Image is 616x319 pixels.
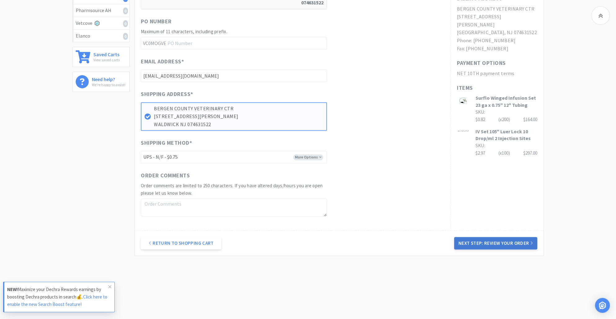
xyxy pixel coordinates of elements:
div: Vetcove [76,19,126,27]
div: $0.82 [475,116,537,123]
i: 0 [123,7,128,14]
img: dd85090d3bc74c7fa9f2f9cbd24bf52f_115481.jpeg [457,130,469,133]
span: SKU: [475,143,485,148]
a: Elanco0 [73,30,129,42]
i: 0 [123,20,128,27]
button: Next Step: Review Your Order [454,237,537,249]
div: (x 100 ) [498,149,510,157]
img: e4761e15e3ec4788966e502f547f9116_115295.jpeg [457,94,469,107]
p: WALDWICK NJ 074631522 [154,121,323,129]
h3: IV Set 105" Luer Lock 10 Drop/ml 2 Injection Sites [475,128,537,142]
div: $2.97 [475,149,537,157]
h2: [GEOGRAPHIC_DATA], NJ 074631522 [457,29,537,37]
div: Open Intercom Messenger [595,298,610,313]
h2: Fax: [PHONE_NUMBER] [457,45,537,53]
div: $164.00 [523,116,537,123]
h1: Payment Options [457,59,506,68]
p: View saved carts [93,57,120,63]
h2: NET 10TH payment terms [457,70,537,78]
span: Maximum of 11 characters, including prefix. [141,29,227,34]
input: PO Number [141,37,327,49]
i: 0 [123,33,128,40]
a: Vetcove0 [73,17,129,30]
strong: NEW! [7,286,18,292]
span: Order Comments [141,171,190,180]
span: Email Address * [141,57,184,66]
div: Pharmsource AH [76,7,126,15]
p: We're happy to assist! [92,82,125,88]
h1: Items [457,84,537,93]
span: VC0MOGVE [141,37,167,49]
span: SKU: [475,109,485,115]
input: Email Address [141,70,327,82]
h6: Saved Carts [93,50,120,57]
div: (x 200 ) [498,116,510,123]
h2: [STREET_ADDRESS][PERSON_NAME] [457,13,537,29]
div: $297.00 [523,149,537,157]
p: [STREET_ADDRESS][PERSON_NAME] [154,112,323,121]
p: Maximize your Dechra Rewards earnings by boosting Dechra products in search💰. [7,286,108,308]
span: PO Number [141,17,172,26]
div: Elanco [76,32,126,40]
p: BERGEN COUNTY VETERINARY CTR [154,105,323,113]
span: Order comments are limited to 250 characters. If you have altered days/hours you are open please ... [141,183,323,196]
h2: BERGEN COUNTY VETERINARY CTR [457,5,537,13]
a: Return to Shopping Cart [141,237,221,249]
h3: Surflo Winged Infusion Set 23 ga x 0.75" 12" Tubing [475,94,537,108]
span: Shipping Address * [141,90,193,99]
h2: Phone: [PHONE_NUMBER] [457,37,537,45]
a: Pharmsource AH0 [73,4,129,17]
span: Shipping Method * [141,139,192,148]
h6: Need help? [92,75,125,82]
a: Saved CartsView saved carts [72,47,130,67]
